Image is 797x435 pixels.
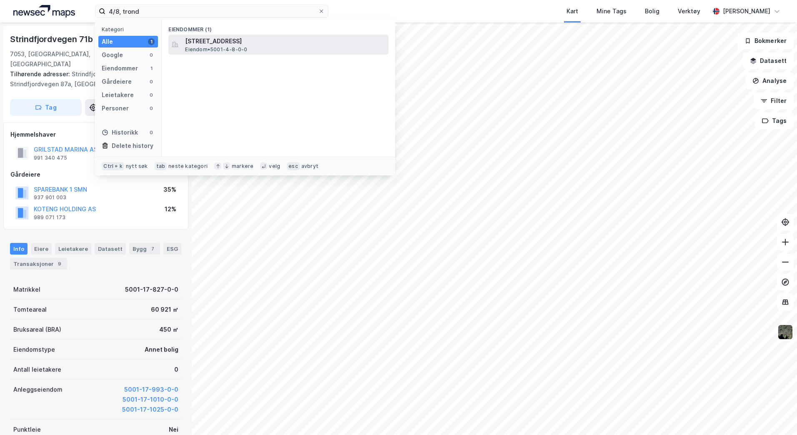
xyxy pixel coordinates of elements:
[148,92,155,98] div: 0
[145,345,178,355] div: Annet bolig
[269,163,280,170] div: velg
[10,69,175,89] div: Strindfjordvegen 71a, Strindfjordvegen 87a, [GEOGRAPHIC_DATA] 85a
[148,52,155,58] div: 0
[102,37,113,47] div: Alle
[174,365,178,375] div: 0
[102,90,134,100] div: Leietakere
[122,405,178,415] button: 5001-17-1025-0-0
[678,6,700,16] div: Verktøy
[102,77,132,87] div: Gårdeiere
[126,163,148,170] div: nytt søk
[168,163,208,170] div: neste kategori
[123,395,178,405] button: 5001-17-1010-0-0
[755,395,797,435] iframe: Chat Widget
[129,243,160,255] div: Bygg
[723,6,770,16] div: [PERSON_NAME]
[163,185,176,195] div: 35%
[148,245,157,253] div: 7
[10,258,67,270] div: Transaksjoner
[155,162,167,170] div: tab
[124,385,178,395] button: 5001-17-993-0-0
[755,112,794,129] button: Tags
[185,36,385,46] span: [STREET_ADDRESS]
[745,72,794,89] button: Analyse
[645,6,659,16] div: Bolig
[13,345,55,355] div: Eiendomstype
[148,65,155,72] div: 1
[596,6,627,16] div: Mine Tags
[232,163,253,170] div: markere
[13,5,75,17] img: logo.a4113a55bc3d86da70a041830d287a7e.svg
[301,163,318,170] div: avbryt
[102,26,158,32] div: Kategori
[10,99,82,116] button: Tag
[10,49,118,69] div: 7053, [GEOGRAPHIC_DATA], [GEOGRAPHIC_DATA]
[10,32,95,46] div: Strindfjordvegen 71b
[13,365,61,375] div: Antall leietakere
[10,130,181,140] div: Hjemmelshaver
[148,78,155,85] div: 0
[13,305,47,315] div: Tomteareal
[102,63,138,73] div: Eiendommer
[777,324,793,340] img: 9k=
[743,52,794,69] button: Datasett
[185,46,247,53] span: Eiendom • 5001-4-8-0-0
[287,162,300,170] div: esc
[34,155,67,161] div: 991 340 475
[10,243,28,255] div: Info
[34,214,65,221] div: 989 071 173
[105,5,318,17] input: Søk på adresse, matrikkel, gårdeiere, leietakere eller personer
[13,325,61,335] div: Bruksareal (BRA)
[755,395,797,435] div: Kontrollprogram for chat
[737,32,794,49] button: Bokmerker
[148,105,155,112] div: 0
[102,127,138,137] div: Historikk
[95,243,126,255] div: Datasett
[125,285,178,295] div: 5001-17-827-0-0
[162,20,395,35] div: Eiendommer (1)
[102,162,124,170] div: Ctrl + k
[102,103,129,113] div: Personer
[151,305,178,315] div: 60 921 ㎡
[10,170,181,180] div: Gårdeiere
[10,70,72,77] span: Tilhørende adresser:
[31,243,52,255] div: Eiere
[102,50,123,60] div: Google
[754,92,794,109] button: Filter
[566,6,578,16] div: Kart
[13,425,41,435] div: Punktleie
[112,141,153,151] div: Delete history
[165,204,176,214] div: 12%
[148,38,155,45] div: 1
[163,243,181,255] div: ESG
[148,129,155,136] div: 0
[13,285,40,295] div: Matrikkel
[55,243,91,255] div: Leietakere
[13,385,63,395] div: Anleggseiendom
[34,194,66,201] div: 937 901 003
[55,260,64,268] div: 9
[169,425,178,435] div: Nei
[159,325,178,335] div: 450 ㎡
